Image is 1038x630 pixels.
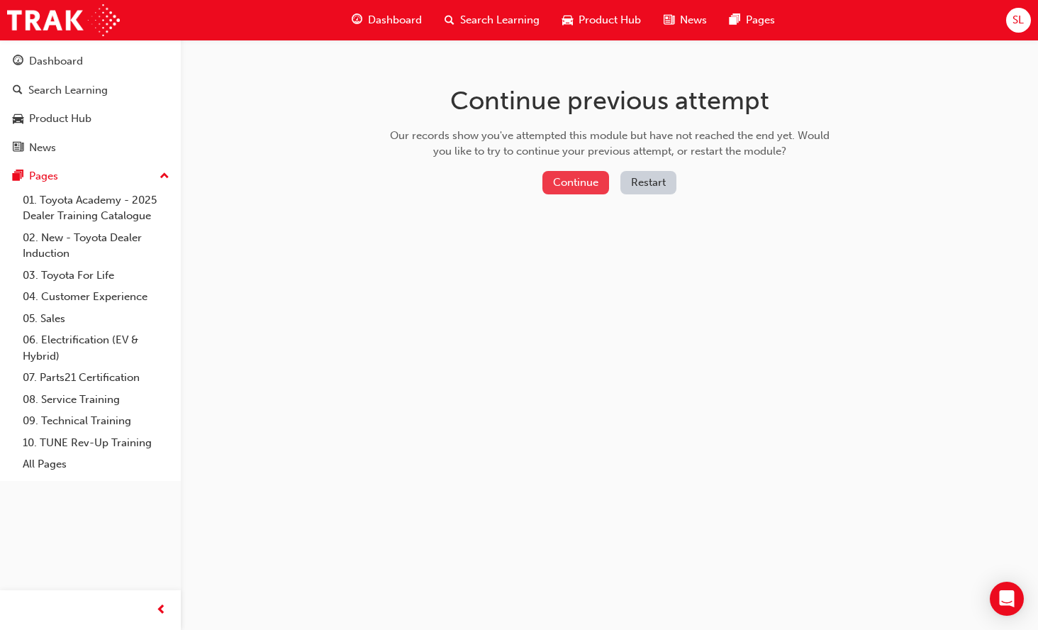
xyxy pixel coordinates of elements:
[17,432,175,454] a: 10. TUNE Rev-Up Training
[29,140,56,156] div: News
[156,602,167,619] span: prev-icon
[29,53,83,70] div: Dashboard
[680,12,707,28] span: News
[551,6,652,35] a: car-iconProduct Hub
[17,227,175,265] a: 02. New - Toyota Dealer Induction
[385,85,835,116] h1: Continue previous attempt
[13,170,23,183] span: pages-icon
[990,582,1024,616] div: Open Intercom Messenger
[6,163,175,189] button: Pages
[352,11,362,29] span: guage-icon
[13,55,23,68] span: guage-icon
[542,171,609,194] button: Continue
[29,168,58,184] div: Pages
[433,6,551,35] a: search-iconSearch Learning
[385,128,835,160] div: Our records show you've attempted this module but have not reached the end yet. Would you like to...
[13,84,23,97] span: search-icon
[445,11,454,29] span: search-icon
[13,142,23,155] span: news-icon
[17,389,175,411] a: 08. Service Training
[29,111,91,127] div: Product Hub
[6,77,175,104] a: Search Learning
[368,12,422,28] span: Dashboard
[1012,12,1024,28] span: SL
[17,189,175,227] a: 01. Toyota Academy - 2025 Dealer Training Catalogue
[340,6,433,35] a: guage-iconDashboard
[562,11,573,29] span: car-icon
[718,6,786,35] a: pages-iconPages
[664,11,674,29] span: news-icon
[17,286,175,308] a: 04. Customer Experience
[17,329,175,367] a: 06. Electrification (EV & Hybrid)
[7,4,120,36] img: Trak
[13,113,23,126] span: car-icon
[746,12,775,28] span: Pages
[28,82,108,99] div: Search Learning
[160,167,169,186] span: up-icon
[620,171,676,194] button: Restart
[652,6,718,35] a: news-iconNews
[730,11,740,29] span: pages-icon
[460,12,540,28] span: Search Learning
[6,45,175,163] button: DashboardSearch LearningProduct HubNews
[17,410,175,432] a: 09. Technical Training
[1006,8,1031,33] button: SL
[6,135,175,161] a: News
[17,308,175,330] a: 05. Sales
[6,48,175,74] a: Dashboard
[17,367,175,389] a: 07. Parts21 Certification
[17,265,175,287] a: 03. Toyota For Life
[6,106,175,132] a: Product Hub
[579,12,641,28] span: Product Hub
[17,453,175,475] a: All Pages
